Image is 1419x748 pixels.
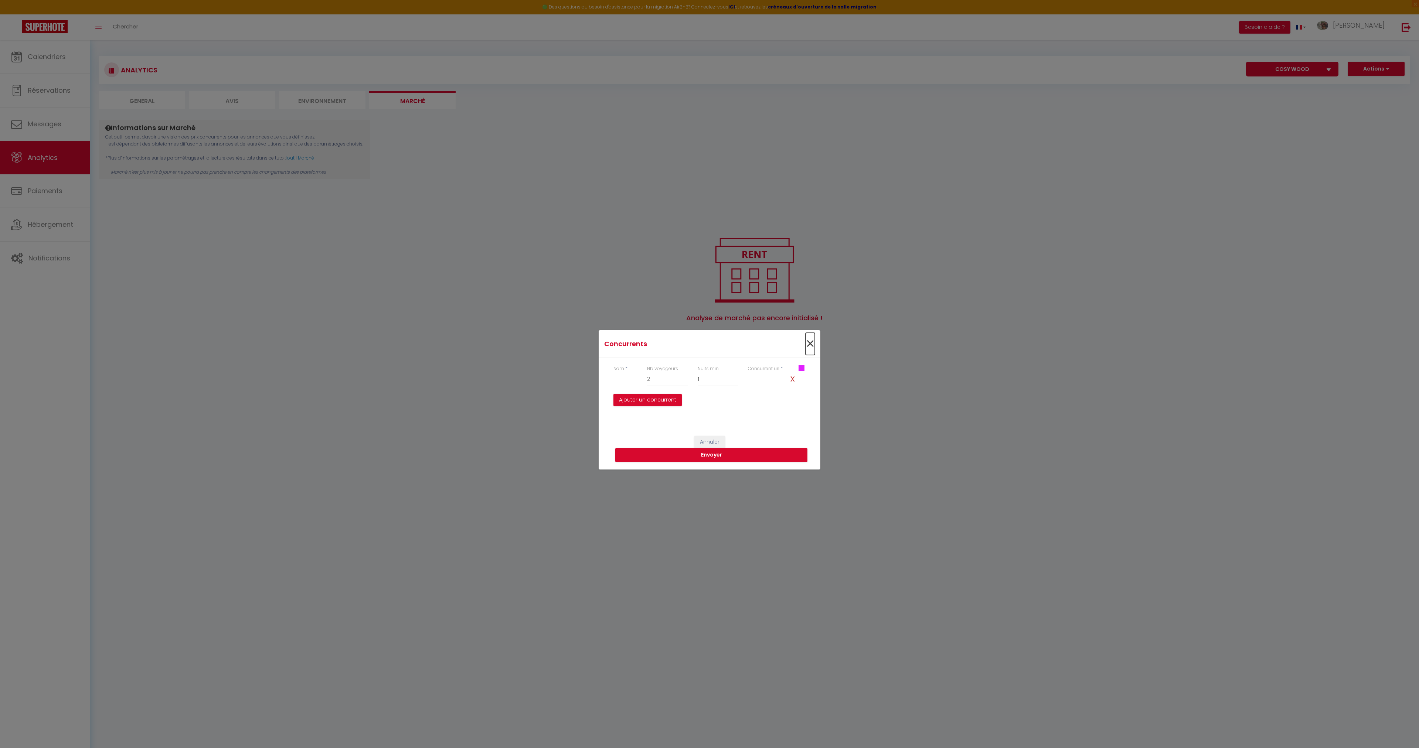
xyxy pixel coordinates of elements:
[789,371,796,386] span: x
[613,394,682,406] button: Ajouter un concurrent
[604,339,741,349] h4: Concurrents
[615,448,807,462] button: Envoyer
[806,333,815,355] span: ×
[6,3,28,25] button: Ouvrir le widget de chat LiveChat
[1388,715,1413,742] iframe: Chat
[613,365,624,372] label: Nom
[806,336,815,352] button: Close
[647,365,678,372] label: Nb voyageurs
[748,365,779,372] label: Concurrent url
[694,436,725,448] button: Annuler
[698,365,719,372] label: Nuits min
